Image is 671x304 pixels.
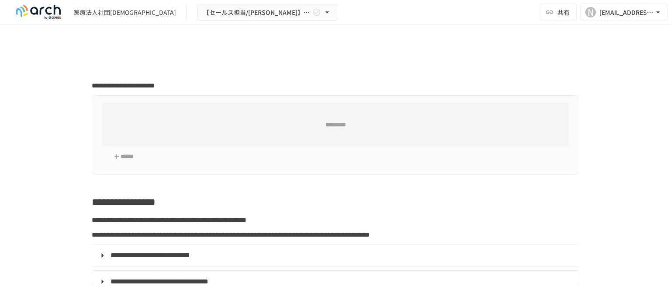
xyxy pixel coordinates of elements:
[73,8,176,17] div: 医療法人社団[DEMOGRAPHIC_DATA]
[10,5,66,19] img: logo-default@2x-9cf2c760.svg
[540,3,577,21] button: 共有
[580,3,668,21] button: N[EMAIL_ADDRESS][DOMAIN_NAME]
[557,7,570,17] span: 共有
[585,7,596,17] div: N
[203,7,311,18] span: 【セールス担当/[PERSON_NAME]】医療法人社団弘善会様_初期設定サポート
[599,7,654,18] div: [EMAIL_ADDRESS][DOMAIN_NAME]
[197,4,337,21] button: 【セールス担当/[PERSON_NAME]】医療法人社団弘善会様_初期設定サポート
